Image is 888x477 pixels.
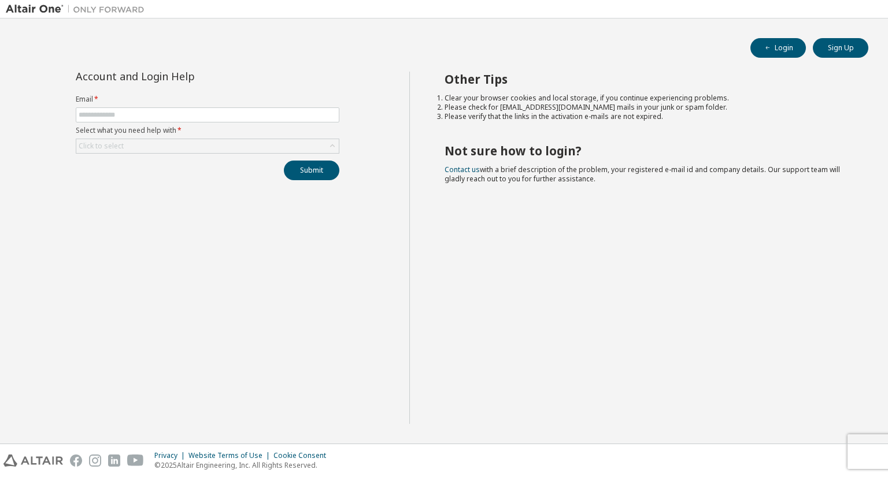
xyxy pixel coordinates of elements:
img: instagram.svg [89,454,101,467]
button: Sign Up [813,38,868,58]
li: Please check for [EMAIL_ADDRESS][DOMAIN_NAME] mails in your junk or spam folder. [445,103,848,112]
a: Contact us [445,165,480,174]
img: facebook.svg [70,454,82,467]
li: Clear your browser cookies and local storage, if you continue experiencing problems. [445,94,848,103]
div: Account and Login Help [76,72,287,81]
button: Submit [284,161,339,180]
img: Altair One [6,3,150,15]
button: Login [750,38,806,58]
div: Privacy [154,451,188,460]
img: linkedin.svg [108,454,120,467]
h2: Other Tips [445,72,848,87]
div: Click to select [76,139,339,153]
span: with a brief description of the problem, your registered e-mail id and company details. Our suppo... [445,165,840,184]
div: Cookie Consent [273,451,333,460]
p: © 2025 Altair Engineering, Inc. All Rights Reserved. [154,460,333,470]
h2: Not sure how to login? [445,143,848,158]
label: Select what you need help with [76,126,339,135]
img: youtube.svg [127,454,144,467]
label: Email [76,95,339,104]
li: Please verify that the links in the activation e-mails are not expired. [445,112,848,121]
div: Click to select [79,141,124,151]
div: Website Terms of Use [188,451,273,460]
img: altair_logo.svg [3,454,63,467]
